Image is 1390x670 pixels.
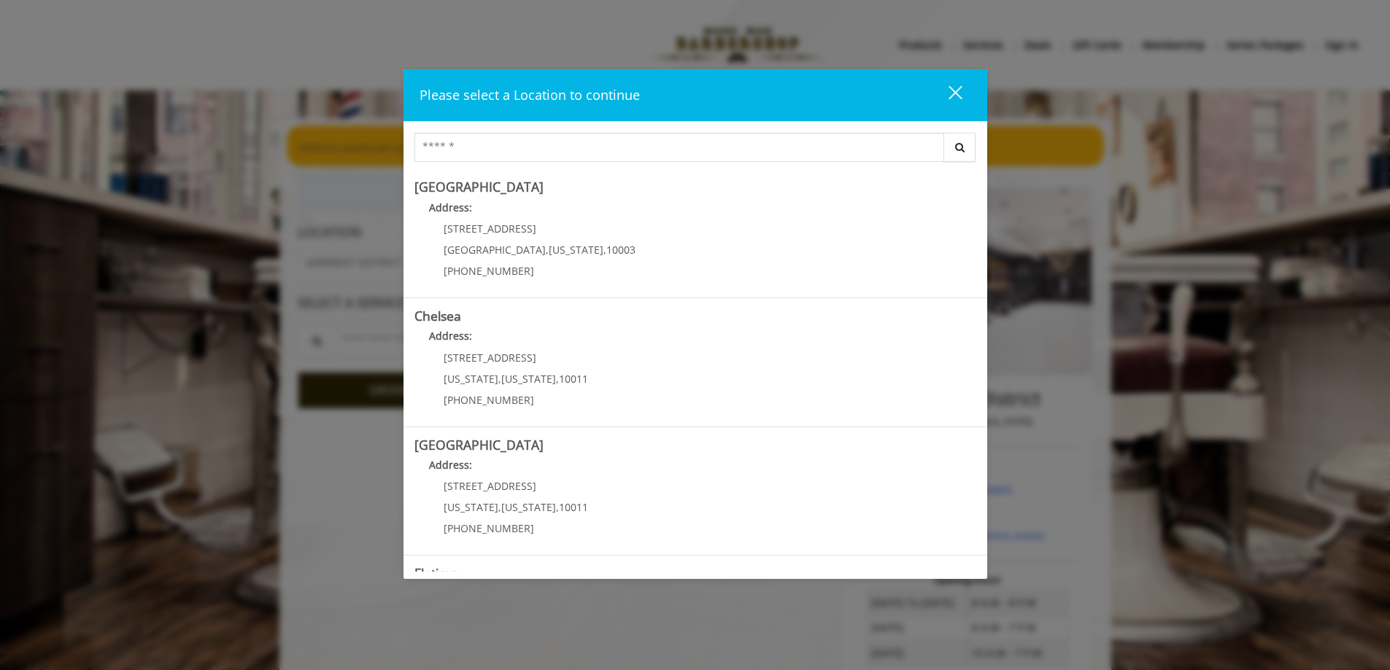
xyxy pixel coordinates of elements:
[444,264,534,278] span: [PHONE_NUMBER]
[556,500,559,514] span: ,
[932,85,961,106] div: close dialog
[549,243,603,257] span: [US_STATE]
[429,329,472,343] b: Address:
[420,86,640,104] span: Please select a Location to continue
[414,133,976,169] div: Center Select
[414,133,944,162] input: Search Center
[444,222,536,235] span: [STREET_ADDRESS]
[429,200,472,214] b: Address:
[556,372,559,386] span: ,
[603,243,606,257] span: ,
[951,142,968,152] i: Search button
[444,500,498,514] span: [US_STATE]
[546,243,549,257] span: ,
[606,243,636,257] span: 10003
[444,393,534,407] span: [PHONE_NUMBER]
[444,351,536,365] span: [STREET_ADDRESS]
[444,521,534,535] span: [PHONE_NUMBER]
[498,372,501,386] span: ,
[559,500,588,514] span: 10011
[501,500,556,514] span: [US_STATE]
[414,564,460,582] b: Flatiron
[429,458,472,472] b: Address:
[414,178,544,195] b: [GEOGRAPHIC_DATA]
[501,372,556,386] span: [US_STATE]
[414,307,461,324] b: Chelsea
[498,500,501,514] span: ,
[414,436,544,453] b: [GEOGRAPHIC_DATA]
[559,372,588,386] span: 10011
[922,80,971,110] button: close dialog
[444,372,498,386] span: [US_STATE]
[444,243,546,257] span: [GEOGRAPHIC_DATA]
[444,479,536,493] span: [STREET_ADDRESS]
